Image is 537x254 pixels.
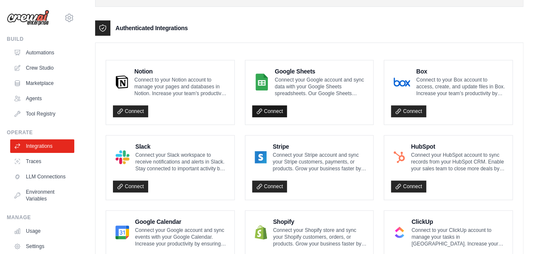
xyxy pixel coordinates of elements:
[394,149,405,166] img: HubSpot Logo
[135,152,228,172] p: Connect your Slack workspace to receive notifications and alerts in Slack. Stay connected to impo...
[411,152,506,172] p: Connect your HubSpot account to sync records from your HubSpot CRM. Enable your sales team to clo...
[115,149,129,166] img: Slack Logo
[391,181,426,192] a: Connect
[255,149,267,166] img: Stripe Logo
[391,105,426,117] a: Connect
[416,76,506,97] p: Connect to your Box account to access, create, and update files in Box. Increase your team’s prod...
[252,181,287,192] a: Connect
[252,105,287,117] a: Connect
[113,181,148,192] a: Connect
[10,46,74,59] a: Automations
[135,142,228,151] h4: Slack
[275,76,366,97] p: Connect your Google account and sync data with your Google Sheets spreadsheets. Our Google Sheets...
[273,227,366,247] p: Connect your Shopify store and sync your Shopify customers, orders, or products. Grow your busine...
[10,170,74,183] a: LLM Connections
[7,129,74,136] div: Operate
[115,73,128,90] img: Notion Logo
[113,105,148,117] a: Connect
[115,224,129,241] img: Google Calendar Logo
[115,24,188,32] h3: Authenticated Integrations
[10,155,74,168] a: Traces
[135,217,228,226] h4: Google Calendar
[411,227,506,247] p: Connect to your ClickUp account to manage your tasks in [GEOGRAPHIC_DATA]. Increase your team’s p...
[10,185,74,206] a: Environment Variables
[275,67,366,76] h4: Google Sheets
[7,10,49,26] img: Logo
[10,76,74,90] a: Marketplace
[411,142,506,151] h4: HubSpot
[273,217,366,226] h4: Shopify
[7,36,74,42] div: Build
[411,217,506,226] h4: ClickUp
[134,67,227,76] h4: Notion
[255,73,269,90] img: Google Sheets Logo
[7,214,74,221] div: Manage
[273,152,366,172] p: Connect your Stripe account and sync your Stripe customers, payments, or products. Grow your busi...
[10,240,74,253] a: Settings
[416,67,506,76] h4: Box
[273,142,366,151] h4: Stripe
[394,73,410,90] img: Box Logo
[10,224,74,238] a: Usage
[10,107,74,121] a: Tool Registry
[394,224,405,241] img: ClickUp Logo
[134,76,227,97] p: Connect to your Notion account to manage your pages and databases in Notion. Increase your team’s...
[10,139,74,153] a: Integrations
[255,224,267,241] img: Shopify Logo
[10,92,74,105] a: Agents
[135,227,228,247] p: Connect your Google account and sync events with your Google Calendar. Increase your productivity...
[10,61,74,75] a: Crew Studio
